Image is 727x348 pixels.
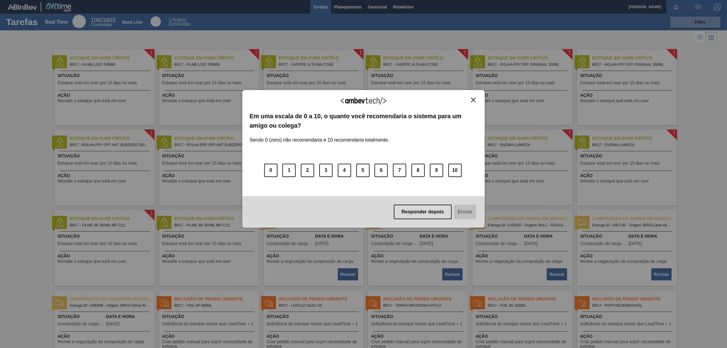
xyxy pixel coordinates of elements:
button: Close [469,97,477,102]
button: Responder depois [394,205,452,219]
button: 5 [356,164,370,177]
button: 7 [393,164,406,177]
button: 8 [411,164,425,177]
button: 6 [374,164,388,177]
img: Close [471,98,476,102]
button: 0 [264,164,277,177]
button: 1 [282,164,296,177]
button: 9 [430,164,443,177]
button: 2 [301,164,314,177]
button: 10 [448,164,462,177]
label: Sendo 0 (zero) não recomendaria e 10 recomendaria totalmente. [250,130,389,143]
button: 4 [338,164,351,177]
label: Em uma escala de 0 a 10, o quanto você recomendaria o sistema para um amigo ou colega? [250,112,477,130]
img: Logo Ambevtech [341,97,386,105]
button: 3 [319,164,333,177]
